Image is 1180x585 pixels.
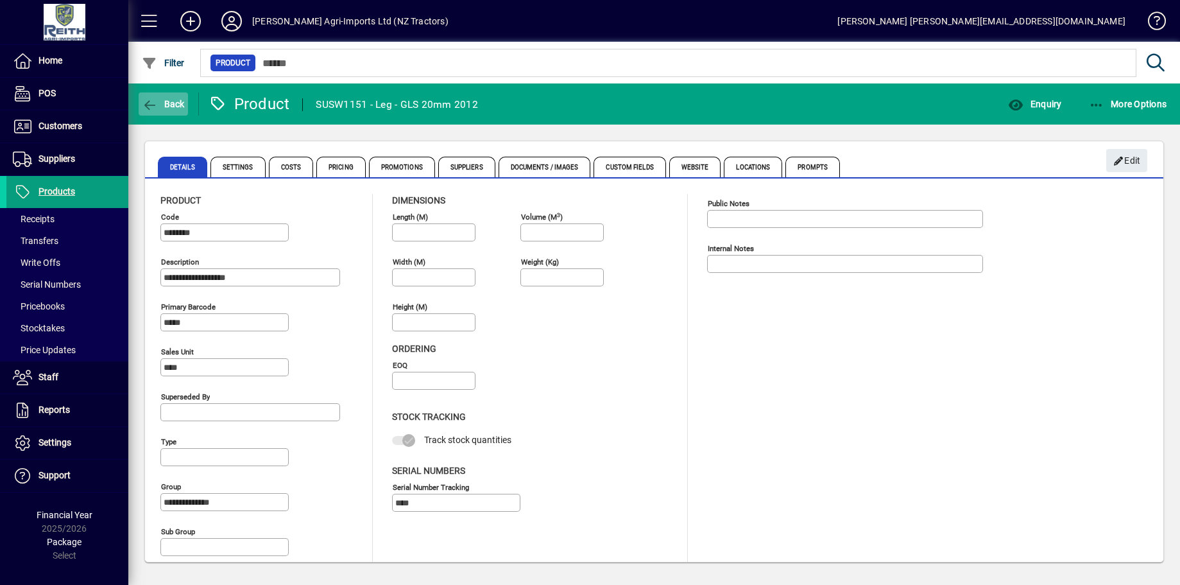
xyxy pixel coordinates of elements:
[13,301,65,311] span: Pricebooks
[13,345,76,355] span: Price Updates
[724,157,782,177] span: Locations
[6,295,128,317] a: Pricebooks
[161,527,195,536] mat-label: Sub group
[139,92,188,116] button: Back
[557,211,560,218] sup: 3
[13,323,65,333] span: Stocktakes
[170,10,211,33] button: Add
[128,92,199,116] app-page-header-button: Back
[6,362,128,394] a: Staff
[393,482,469,491] mat-label: Serial Number tracking
[393,361,407,370] mat-label: EOQ
[38,153,75,164] span: Suppliers
[209,94,290,114] div: Product
[837,11,1125,31] div: [PERSON_NAME] [PERSON_NAME][EMAIL_ADDRESS][DOMAIN_NAME]
[1008,99,1061,109] span: Enquiry
[1089,99,1167,109] span: More Options
[393,258,425,266] mat-label: Width (m)
[424,435,511,445] span: Track stock quantities
[594,157,665,177] span: Custom Fields
[1086,92,1170,116] button: More Options
[38,88,56,98] span: POS
[210,157,266,177] span: Settings
[6,427,128,459] a: Settings
[521,258,559,266] mat-label: Weight (Kg)
[6,394,128,426] a: Reports
[6,45,128,77] a: Home
[13,258,60,268] span: Write Offs
[1106,149,1147,172] button: Edit
[708,244,754,253] mat-label: Internal Notes
[6,78,128,110] a: POS
[521,213,563,222] mat-label: Volume (m )
[13,279,81,290] span: Serial Numbers
[211,10,252,33] button: Profile
[161,437,176,446] mat-label: Type
[38,372,58,382] span: Staff
[1138,3,1164,44] a: Knowledge Base
[13,214,55,224] span: Receipts
[13,236,58,246] span: Transfers
[1005,92,1065,116] button: Enquiry
[6,143,128,175] a: Suppliers
[369,157,435,177] span: Promotions
[6,460,128,492] a: Support
[6,339,128,361] a: Price Updates
[269,157,314,177] span: Costs
[316,157,366,177] span: Pricing
[392,412,466,422] span: Stock Tracking
[142,58,185,68] span: Filter
[38,55,62,65] span: Home
[38,470,71,480] span: Support
[38,121,82,131] span: Customers
[161,258,199,266] mat-label: Description
[6,317,128,339] a: Stocktakes
[161,392,210,401] mat-label: Superseded by
[438,157,495,177] span: Suppliers
[499,157,591,177] span: Documents / Images
[139,51,188,74] button: Filter
[393,213,428,222] mat-label: Length (m)
[316,94,478,115] div: SUSW1151 - Leg - GLS 20mm 2012
[37,510,92,520] span: Financial Year
[785,157,840,177] span: Prompts
[161,302,216,311] mat-label: Primary barcode
[160,195,201,205] span: Product
[161,347,194,356] mat-label: Sales unit
[6,208,128,230] a: Receipts
[158,157,207,177] span: Details
[47,537,81,547] span: Package
[252,11,449,31] div: [PERSON_NAME] Agri-Imports Ltd (NZ Tractors)
[6,230,128,252] a: Transfers
[38,437,71,448] span: Settings
[669,157,721,177] span: Website
[38,405,70,415] span: Reports
[393,302,427,311] mat-label: Height (m)
[392,344,436,354] span: Ordering
[6,274,128,295] a: Serial Numbers
[6,110,128,143] a: Customers
[1113,150,1141,171] span: Edit
[38,186,75,196] span: Products
[161,213,179,222] mat-label: Code
[161,482,181,491] mat-label: Group
[142,99,185,109] span: Back
[6,252,128,274] a: Write Offs
[392,195,445,205] span: Dimensions
[708,199,749,208] mat-label: Public Notes
[216,57,250,69] span: Product
[392,466,465,476] span: Serial Numbers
